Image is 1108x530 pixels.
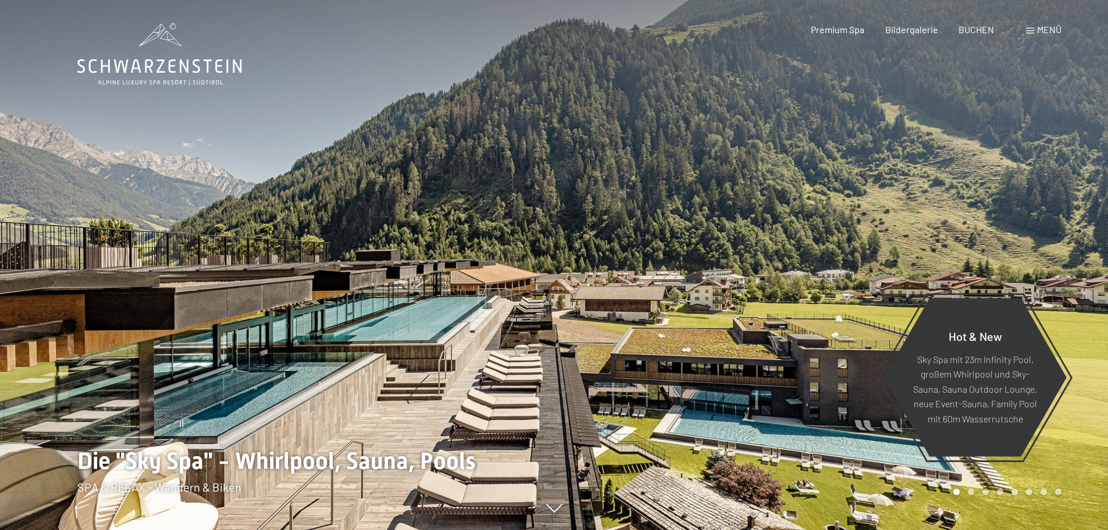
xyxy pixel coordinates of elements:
span: Hot & New [949,329,1002,343]
div: Carousel Page 3 [982,489,989,495]
span: Menü [1037,24,1061,35]
p: Sky Spa mit 23m Infinity Pool, großem Whirlpool und Sky-Sauna, Sauna Outdoor Lounge, neue Event-S... [912,351,1038,426]
div: Carousel Page 6 [1026,489,1032,495]
div: Carousel Page 7 [1041,489,1047,495]
a: Bildergalerie [885,24,938,35]
a: BUCHEN [959,24,994,35]
a: Premium Spa [811,24,864,35]
a: Hot & New Sky Spa mit 23m Infinity Pool, großem Whirlpool und Sky-Sauna, Sauna Outdoor Lounge, ne... [883,297,1067,457]
div: Carousel Page 8 [1055,489,1061,495]
div: Carousel Pagination [949,489,1061,495]
div: Carousel Page 1 (Current Slide) [953,489,960,495]
div: Carousel Page 5 [1011,489,1018,495]
div: Carousel Page 4 [997,489,1003,495]
div: Carousel Page 2 [968,489,974,495]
